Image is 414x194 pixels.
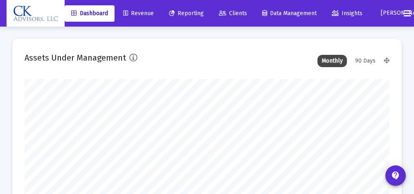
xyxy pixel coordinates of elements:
span: Data Management [262,10,317,17]
img: Dashboard [13,5,59,22]
div: Monthly [317,55,347,67]
a: Clients [212,5,254,22]
span: Insights [332,10,362,17]
button: [PERSON_NAME] [371,5,397,21]
span: Dashboard [71,10,108,17]
span: Reporting [169,10,204,17]
h2: Assets Under Management [25,51,126,64]
a: Revenue [117,5,160,22]
span: Revenue [123,10,154,17]
div: 90 Days [351,55,380,67]
a: Reporting [162,5,210,22]
a: Dashboard [65,5,115,22]
mat-icon: contact_support [391,171,400,180]
span: Clients [219,10,247,17]
a: Data Management [256,5,323,22]
a: Insights [325,5,369,22]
